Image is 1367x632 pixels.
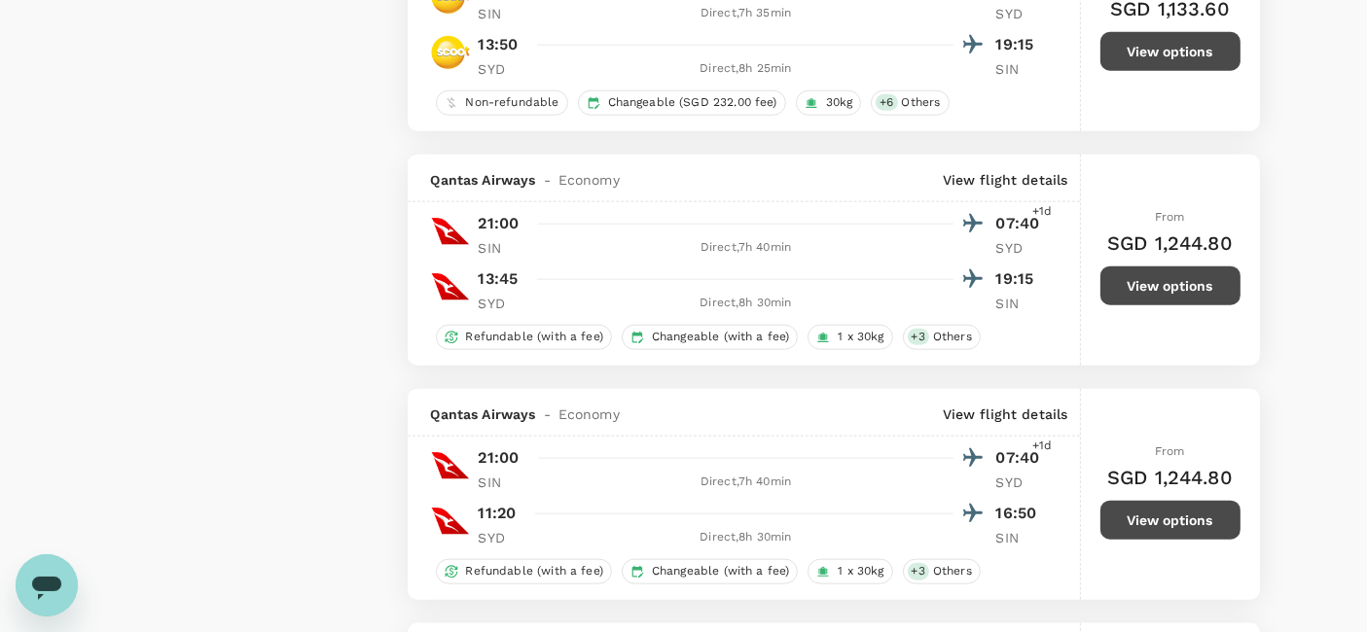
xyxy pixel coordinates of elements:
[1100,32,1241,71] button: View options
[925,563,980,579] span: Others
[996,267,1045,291] p: 19:15
[996,502,1045,525] p: 16:50
[16,554,78,616] iframe: Button to launch messaging window
[539,4,953,23] div: Direct , 7h 35min
[431,212,470,251] img: QF
[431,404,536,424] span: Qantas Airways
[622,559,798,584] div: Changeable (with a fee)
[996,528,1045,547] p: SIN
[830,329,891,345] span: 1 x 30kg
[996,59,1045,79] p: SIN
[536,404,558,424] span: -
[431,33,470,72] img: TR
[479,267,519,291] p: 13:45
[1032,437,1052,456] span: +1d
[796,90,862,116] div: 30kg
[830,563,891,579] span: 1 x 30kg
[600,94,785,111] span: Changeable (SGD 232.00 fee)
[436,559,612,584] div: Refundable (with a fee)
[996,238,1045,258] p: SYD
[539,238,953,258] div: Direct , 7h 40min
[1107,462,1233,493] h6: SGD 1,244.80
[479,294,527,313] p: SYD
[479,33,519,56] p: 13:50
[996,212,1045,235] p: 07:40
[558,404,620,424] span: Economy
[943,404,1068,424] p: View flight details
[458,329,611,345] span: Refundable (with a fee)
[622,325,798,350] div: Changeable (with a fee)
[539,59,953,79] div: Direct , 8h 25min
[539,473,953,492] div: Direct , 7h 40min
[943,170,1068,190] p: View flight details
[1107,228,1233,259] h6: SGD 1,244.80
[903,559,981,584] div: +3Others
[431,502,470,541] img: QF
[431,170,536,190] span: Qantas Airways
[436,325,612,350] div: Refundable (with a fee)
[908,329,929,345] span: + 3
[903,325,981,350] div: +3Others
[808,325,892,350] div: 1 x 30kg
[808,559,892,584] div: 1 x 30kg
[1100,266,1241,305] button: View options
[996,33,1045,56] p: 19:15
[539,294,953,313] div: Direct , 8h 30min
[996,446,1045,470] p: 07:40
[1155,444,1185,458] span: From
[644,563,797,579] span: Changeable (with a fee)
[479,4,527,23] p: SIN
[479,528,527,547] p: SYD
[996,473,1045,492] p: SYD
[1155,210,1185,224] span: From
[996,294,1045,313] p: SIN
[908,563,929,579] span: + 3
[458,94,567,111] span: Non-refundable
[996,4,1045,23] p: SYD
[871,90,949,116] div: +6Others
[818,94,861,111] span: 30kg
[479,59,527,79] p: SYD
[1100,501,1241,540] button: View options
[479,473,527,492] p: SIN
[644,329,797,345] span: Changeable (with a fee)
[876,94,897,111] span: + 6
[479,212,520,235] p: 21:00
[536,170,558,190] span: -
[894,94,949,111] span: Others
[431,267,470,306] img: QF
[578,90,786,116] div: Changeable (SGD 232.00 fee)
[479,446,520,470] p: 21:00
[479,502,517,525] p: 11:20
[458,563,611,579] span: Refundable (with a fee)
[436,90,568,116] div: Non-refundable
[479,238,527,258] p: SIN
[558,170,620,190] span: Economy
[431,446,470,485] img: QF
[925,329,980,345] span: Others
[1032,202,1052,222] span: +1d
[539,528,953,547] div: Direct , 8h 30min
